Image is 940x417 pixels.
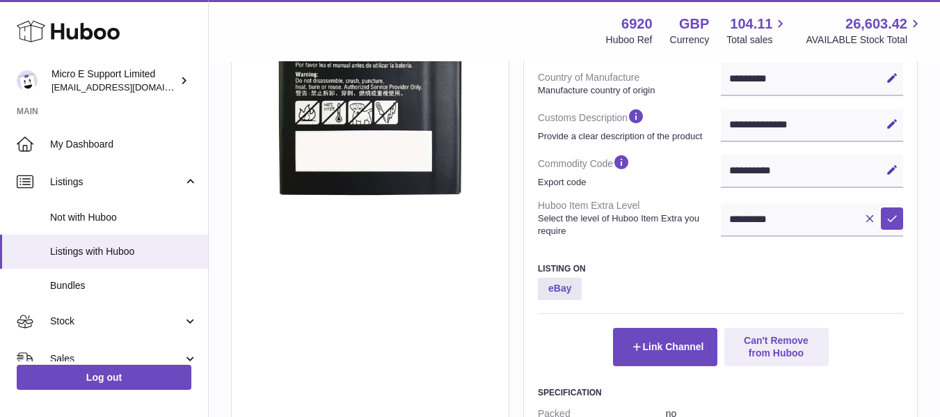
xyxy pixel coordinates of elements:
[50,138,198,151] span: My Dashboard
[51,81,205,93] span: [EMAIL_ADDRESS][DOMAIN_NAME]
[538,278,582,300] strong: eBay
[845,15,907,33] span: 26,603.42
[50,211,198,224] span: Not with Huboo
[50,352,183,365] span: Sales
[538,130,717,143] strong: Provide a clear description of the product
[621,15,653,33] strong: 6920
[538,212,717,237] strong: Select the level of Huboo Item Extra you require
[50,315,183,328] span: Stock
[670,33,710,47] div: Currency
[538,65,721,102] dt: Country of Manufacture
[538,387,903,398] h3: Specification
[730,15,772,33] span: 104.11
[538,102,721,148] dt: Customs Description
[17,365,191,390] a: Log out
[538,263,903,274] h3: Listing On
[17,70,38,91] img: contact@micropcsupport.com
[726,33,788,47] span: Total sales
[806,15,923,47] a: 26,603.42 AVAILABLE Stock Total
[538,194,721,242] dt: Huboo Item Extra Level
[613,328,717,365] button: Link Channel
[606,33,653,47] div: Huboo Ref
[50,175,183,189] span: Listings
[538,176,717,189] strong: Export code
[50,245,198,258] span: Listings with Huboo
[538,148,721,194] dt: Commodity Code
[726,15,788,47] a: 104.11 Total sales
[724,328,829,365] button: Can't Remove from Huboo
[679,15,709,33] strong: GBP
[51,68,177,94] div: Micro E Support Limited
[50,279,198,292] span: Bundles
[538,84,717,97] strong: Manufacture country of origin
[806,33,923,47] span: AVAILABLE Stock Total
